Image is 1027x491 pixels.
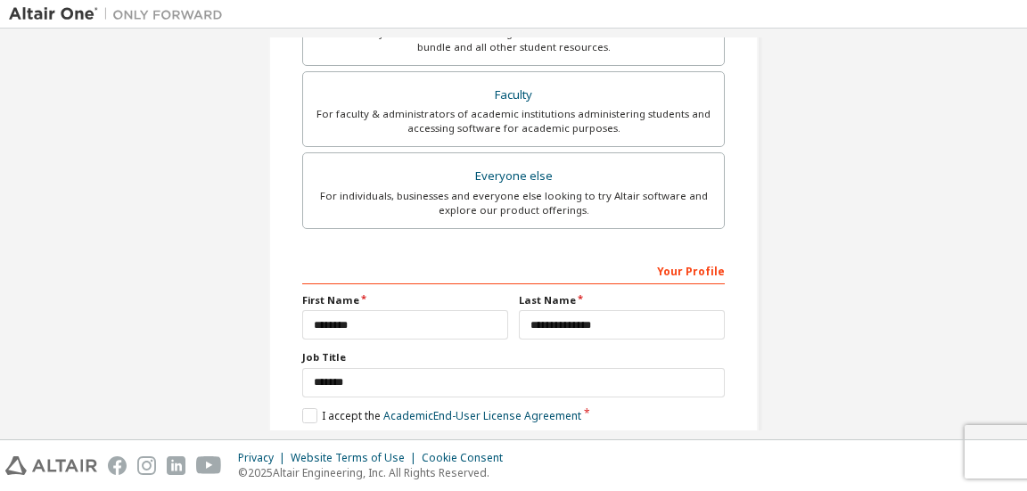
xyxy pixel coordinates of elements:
div: For faculty & administrators of academic institutions administering students and accessing softwa... [314,107,713,135]
div: Everyone else [314,164,713,189]
div: Your Profile [302,256,725,284]
div: For individuals, businesses and everyone else looking to try Altair software and explore our prod... [314,189,713,217]
img: altair_logo.svg [5,456,97,475]
p: © 2025 Altair Engineering, Inc. All Rights Reserved. [238,465,513,480]
div: Website Terms of Use [291,451,422,465]
img: Altair One [9,5,232,23]
label: First Name [302,293,508,307]
div: Cookie Consent [422,451,513,465]
label: Last Name [519,293,725,307]
label: Job Title [302,350,725,364]
label: I accept the [302,408,581,423]
div: Privacy [238,451,291,465]
div: Faculty [314,83,713,108]
a: Academic End-User License Agreement [383,408,581,423]
img: linkedin.svg [167,456,185,475]
div: For currently enrolled students looking to access the free Altair Student Edition bundle and all ... [314,26,713,54]
img: youtube.svg [196,456,222,475]
img: facebook.svg [108,456,127,475]
img: instagram.svg [137,456,156,475]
